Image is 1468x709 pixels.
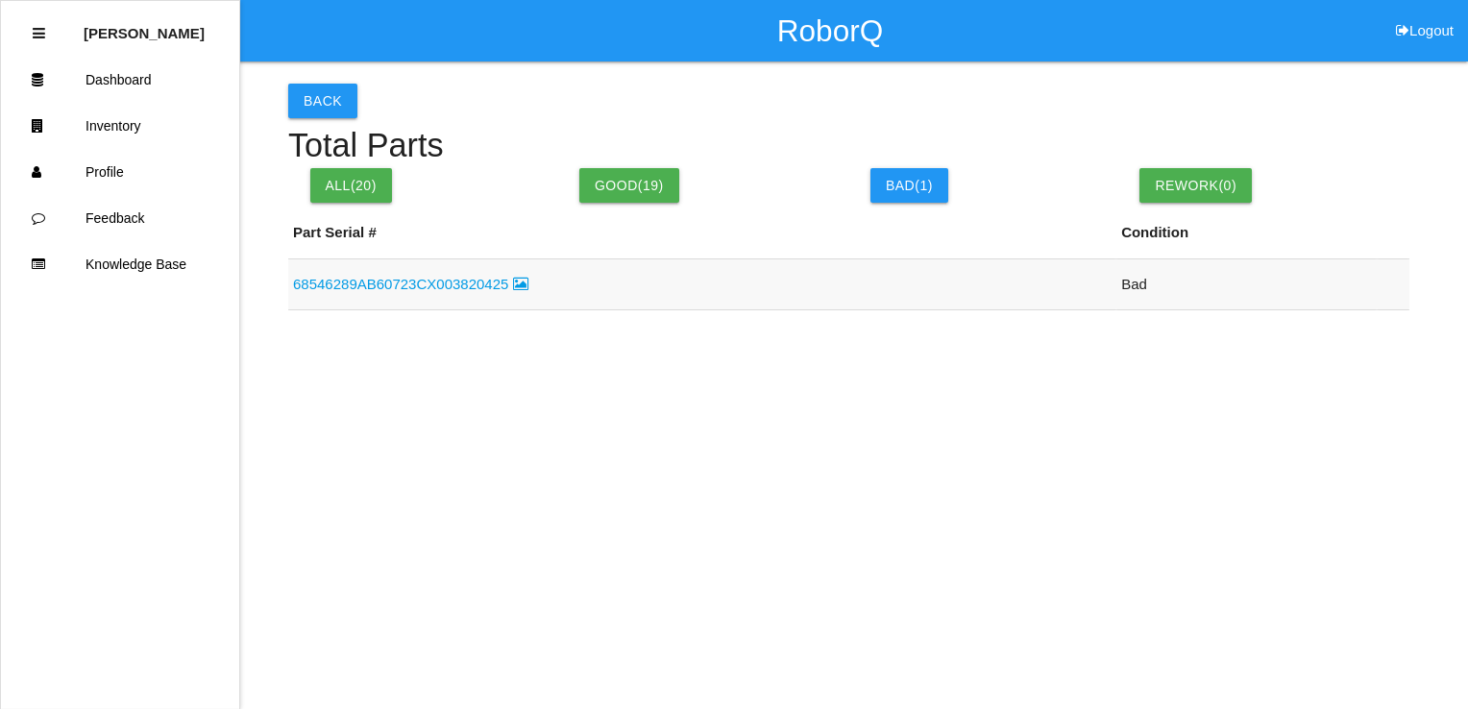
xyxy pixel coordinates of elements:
a: Knowledge Base [1,241,239,287]
th: Part Serial # [288,222,1116,258]
a: Dashboard [1,57,239,103]
button: Rework(0) [1139,168,1252,203]
button: Bad(1) [870,168,948,203]
p: Diego Altamirano [84,11,205,41]
th: Condition [1116,222,1377,258]
h4: Total Parts [288,128,1409,164]
a: Inventory [1,103,239,149]
i: Image Inside [513,277,528,291]
button: Good(19) [579,168,679,203]
td: Bad [1116,258,1377,310]
a: Feedback [1,195,239,241]
button: Back [288,84,357,118]
div: Close [33,11,45,57]
a: 68546289AB60723CX003820425 [293,276,528,292]
a: Profile [1,149,239,195]
button: All(20) [310,168,392,203]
